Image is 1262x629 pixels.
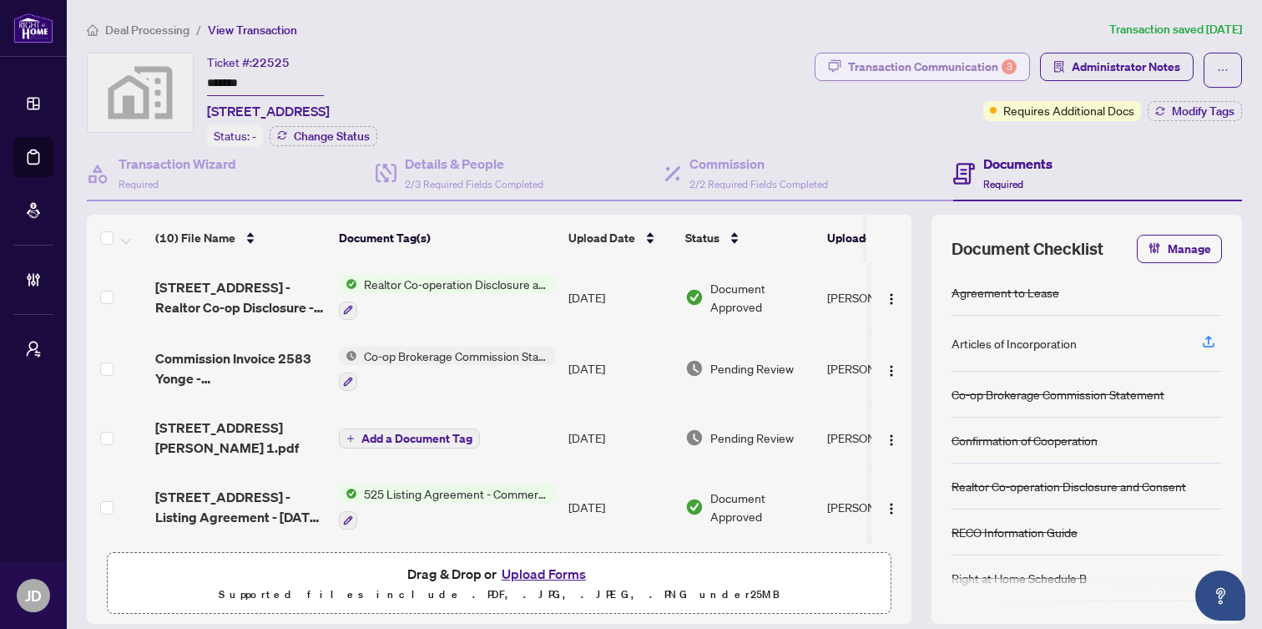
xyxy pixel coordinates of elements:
[562,215,679,261] th: Upload Date
[815,53,1030,81] button: Transaction Communication3
[885,434,898,447] img: Logo
[878,284,905,311] button: Logo
[1137,235,1222,263] button: Manage
[689,154,828,174] h4: Commission
[820,261,946,333] td: [PERSON_NAME]
[339,347,357,365] img: Status Icon
[1002,59,1017,74] div: 3
[105,23,189,38] span: Deal Processing
[952,385,1164,403] div: Co-op Brokerage Commission Statement
[1003,101,1134,119] span: Requires Additional Docs
[710,429,794,447] span: Pending Review
[689,178,828,190] span: 2/2 Required Fields Completed
[196,20,201,39] li: /
[1053,61,1065,73] span: solution
[952,237,1103,261] span: Document Checklist
[25,584,42,607] span: JD
[568,229,635,247] span: Upload Date
[710,359,794,378] span: Pending Review
[878,424,905,451] button: Logo
[357,275,555,293] span: Realtor Co-operation Disclosure and Consent
[155,229,235,247] span: (10) File Name
[339,427,480,449] button: Add a Document Tag
[878,355,905,382] button: Logo
[952,431,1098,449] div: Confirmation of Cooperation
[562,471,679,543] td: [DATE]
[361,433,472,444] span: Add a Document Tag
[983,178,1023,190] span: Required
[155,348,326,388] span: Commission Invoice 2583 Yonge - [PERSON_NAME].pdf
[270,126,377,146] button: Change Status
[685,229,719,247] span: Status
[820,471,946,543] td: [PERSON_NAME]
[952,283,1059,302] div: Agreement to Lease
[497,563,591,585] button: Upload Forms
[339,484,555,530] button: Status Icon525 Listing Agreement - Commercial - Landlord Representation Agreement Authority to Of...
[407,563,591,585] span: Drag & Drop or
[405,178,543,190] span: 2/3 Required Fields Completed
[119,154,236,174] h4: Transaction Wizard
[679,215,820,261] th: Status
[562,543,679,615] td: [DATE]
[820,215,946,261] th: Uploaded By
[710,489,814,525] span: Document Approved
[710,279,814,316] span: Document Approved
[88,53,193,132] img: svg%3e
[13,13,53,43] img: logo
[952,334,1077,353] div: Articles of Incorporation
[885,292,898,306] img: Logo
[952,477,1186,495] div: Realtor Co-operation Disclosure and Consent
[848,53,1017,80] div: Transaction Communication
[339,275,357,293] img: Status Icon
[332,215,562,261] th: Document Tag(s)
[1195,571,1245,621] button: Open asap
[252,55,290,70] span: 22525
[87,24,98,36] span: home
[207,124,263,147] div: Status:
[1168,236,1211,262] span: Manage
[357,484,555,503] span: 525 Listing Agreement - Commercial - Landlord Representation Agreement Authority to Offer for Lease
[562,333,679,405] td: [DATE]
[820,404,946,471] td: [PERSON_NAME]
[155,418,326,458] span: [STREET_ADDRESS][PERSON_NAME] 1.pdf
[346,434,355,443] span: plus
[149,215,332,261] th: (10) File Name
[820,333,946,405] td: [PERSON_NAME]
[685,359,704,378] img: Document Status
[885,364,898,378] img: Logo
[562,404,679,471] td: [DATE]
[1072,53,1180,80] span: Administrator Notes
[885,502,898,515] img: Logo
[339,484,357,503] img: Status Icon
[1109,20,1242,39] article: Transaction saved [DATE]
[207,53,290,72] div: Ticket #:
[339,347,555,392] button: Status IconCo-op Brokerage Commission Statement
[1172,105,1234,117] span: Modify Tags
[1040,53,1194,81] button: Administrator Notes
[685,429,704,447] img: Document Status
[357,347,555,365] span: Co-op Brokerage Commission Statement
[155,277,326,317] span: [STREET_ADDRESS] - Realtor Co-op Disclosure - [DATE] - 9-41 PM.pdf
[294,130,370,142] span: Change Status
[952,569,1087,587] div: Right at Home Schedule B
[119,178,159,190] span: Required
[208,23,297,38] span: View Transaction
[118,585,881,605] p: Supported files include .PDF, .JPG, .JPEG, .PNG under 25 MB
[207,101,330,121] span: [STREET_ADDRESS]
[685,288,704,307] img: Document Status
[25,341,42,358] span: user-switch
[685,498,704,516] img: Document Status
[983,154,1053,174] h4: Documents
[405,154,543,174] h4: Details & People
[1148,101,1242,121] button: Modify Tags
[878,494,905,520] button: Logo
[108,553,891,615] span: Drag & Drop orUpload FormsSupported files include .PDF, .JPG, .JPEG, .PNG under25MB
[339,429,480,449] button: Add a Document Tag
[562,261,679,333] td: [DATE]
[339,275,555,320] button: Status IconRealtor Co-operation Disclosure and Consent
[252,129,256,144] span: -
[820,543,946,615] td: [PERSON_NAME]
[155,487,326,527] span: [STREET_ADDRESS] - Listing Agreement - [DATE] - 8-55 PM.pdf
[1217,64,1229,76] span: ellipsis
[952,523,1078,541] div: RECO Information Guide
